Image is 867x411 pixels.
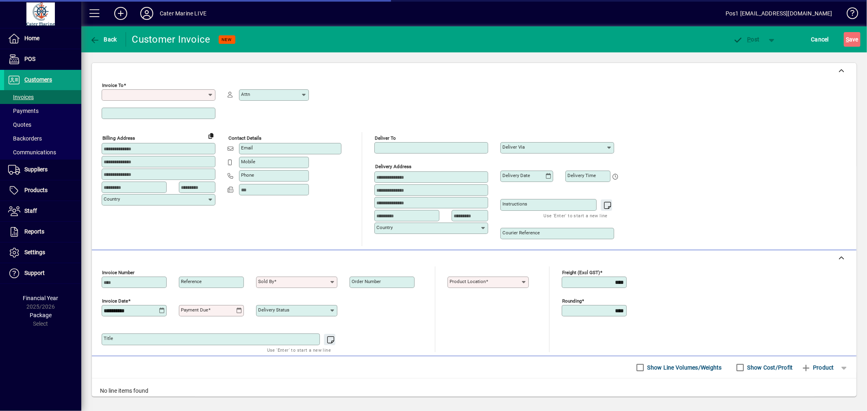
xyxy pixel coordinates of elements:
a: Quotes [4,118,81,132]
mat-hint: Use 'Enter' to start a new line [267,345,331,355]
span: Package [30,312,52,318]
mat-label: Freight (excl GST) [562,270,600,275]
label: Show Cost/Profit [746,363,793,372]
span: Invoices [8,94,34,100]
span: Support [24,270,45,276]
div: No line items found [92,379,856,403]
span: S [846,36,849,43]
label: Show Line Volumes/Weights [646,363,722,372]
button: Add [108,6,134,21]
a: Backorders [4,132,81,145]
mat-label: Invoice date [102,298,128,304]
mat-label: Instructions [502,201,527,207]
span: Reports [24,228,44,235]
a: Home [4,28,81,49]
span: Customers [24,76,52,83]
mat-label: Deliver To [375,135,396,141]
button: Copy to Delivery address [204,129,217,142]
mat-label: Product location [450,279,486,284]
mat-label: Order number [352,279,381,284]
a: Invoices [4,90,81,104]
mat-label: Courier Reference [502,230,540,236]
mat-label: Sold by [258,279,274,284]
span: POS [24,56,35,62]
a: Suppliers [4,160,81,180]
a: Communications [4,145,81,159]
mat-label: Title [104,335,113,341]
a: Settings [4,242,81,263]
div: Customer Invoice [132,33,211,46]
span: Payments [8,108,39,114]
mat-label: Rounding [562,298,582,304]
span: ave [846,33,858,46]
span: Suppliers [24,166,48,173]
a: Payments [4,104,81,118]
span: Communications [8,149,56,156]
mat-label: Delivery date [502,173,530,178]
mat-label: Delivery status [258,307,289,313]
span: Product [801,361,834,374]
div: Cater Marine LIVE [160,7,206,20]
a: POS [4,49,81,69]
button: Back [88,32,119,47]
mat-label: Mobile [241,159,255,164]
span: NEW [222,37,232,42]
a: Staff [4,201,81,221]
mat-hint: Use 'Enter' to start a new line [544,211,608,220]
mat-label: Invoice To [102,82,124,88]
span: Financial Year [23,295,59,301]
button: Save [844,32,860,47]
span: Products [24,187,48,193]
button: Post [729,32,764,47]
span: Quotes [8,121,31,128]
mat-label: Deliver via [502,144,525,150]
button: Cancel [809,32,831,47]
mat-label: Country [376,225,393,230]
a: Knowledge Base [841,2,857,28]
mat-label: Phone [241,172,254,178]
mat-label: Delivery time [567,173,596,178]
a: Support [4,263,81,283]
button: Profile [134,6,160,21]
button: Product [797,360,838,375]
mat-label: Reference [181,279,202,284]
mat-label: Invoice number [102,270,135,275]
a: Products [4,180,81,201]
span: Cancel [811,33,829,46]
span: Staff [24,208,37,214]
span: P [747,36,751,43]
mat-label: Attn [241,91,250,97]
app-page-header-button: Back [81,32,126,47]
span: Back [90,36,117,43]
span: ost [733,36,760,43]
span: Settings [24,249,45,255]
div: Pos1 [EMAIL_ADDRESS][DOMAIN_NAME] [726,7,832,20]
mat-label: Country [104,196,120,202]
mat-label: Payment due [181,307,208,313]
span: Backorders [8,135,42,142]
span: Home [24,35,39,41]
mat-label: Email [241,145,253,151]
a: Reports [4,222,81,242]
